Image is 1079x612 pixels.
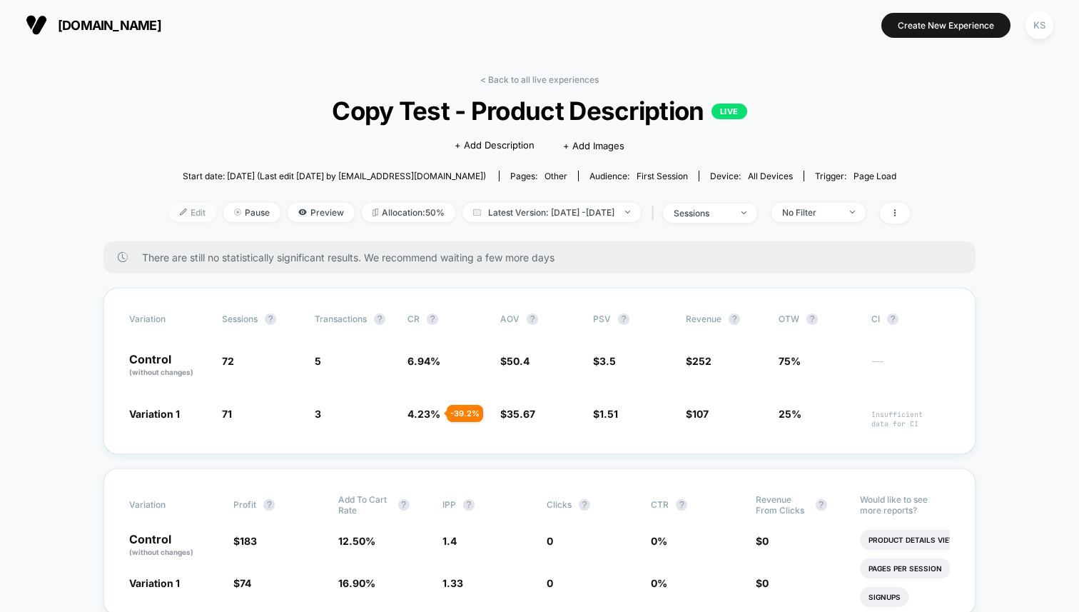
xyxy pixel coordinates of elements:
img: edit [180,209,187,216]
span: Preview [288,203,355,222]
span: PSV [593,313,611,324]
li: Signups [860,587,909,607]
span: Profit [233,499,256,510]
span: Variation 1 [129,577,180,589]
span: 0 [547,535,553,547]
span: (without changes) [129,548,193,556]
div: Audience: [589,171,688,181]
span: 16.90 % [338,577,375,589]
button: ? [618,313,629,325]
span: | [648,203,663,224]
span: 4.23 % [407,408,440,420]
span: Page Load [853,171,896,181]
img: end [625,211,630,214]
img: Visually logo [26,14,47,36]
span: Start date: [DATE] (Last edit [DATE] by [EMAIL_ADDRESS][DOMAIN_NAME]) [183,171,486,181]
span: 71 [222,408,232,420]
button: ? [463,499,475,511]
button: ? [806,313,818,325]
span: 35.67 [507,408,535,420]
span: CR [407,313,420,324]
button: KS [1021,11,1058,40]
span: IPP [442,499,456,510]
div: - 39.2 % [447,405,483,422]
div: No Filter [782,207,839,218]
span: Revenue [686,313,721,324]
span: --- [871,357,950,378]
span: 12.50 % [338,535,375,547]
button: ? [374,313,385,325]
span: [DOMAIN_NAME] [58,18,161,33]
div: Pages: [510,171,567,181]
span: Pause [223,203,280,222]
span: Variation [129,494,208,516]
span: Transactions [315,313,367,324]
span: other [544,171,567,181]
span: Copy Test - Product Description [206,96,873,126]
span: CI [871,313,950,325]
span: First Session [637,171,688,181]
span: 75% [779,355,801,367]
button: ? [398,499,410,511]
img: calendar [473,209,481,216]
span: 0 [762,535,769,547]
p: Control [129,353,208,378]
span: $ [686,355,711,367]
span: Sessions [222,313,258,324]
span: CTR [651,499,669,510]
button: ? [729,313,740,325]
span: + Add Images [563,140,624,151]
p: Would like to see more reports? [860,494,950,516]
span: 6.94 % [407,355,440,367]
span: 1.4 [442,535,457,547]
span: Edit [169,203,216,222]
span: 0 [547,577,553,589]
div: sessions [674,208,731,219]
span: AOV [500,313,520,324]
button: ? [265,313,276,325]
div: KS [1025,11,1053,39]
span: Revenue From Clicks [756,494,809,516]
span: 107 [692,408,709,420]
img: end [850,211,855,214]
span: Allocation: 50% [362,203,455,222]
img: end [234,209,241,216]
span: Variation [129,313,208,325]
button: ? [676,499,687,511]
span: Device: [699,171,804,181]
button: ? [527,313,538,325]
img: rebalance [373,209,378,216]
a: < Back to all live experiences [480,74,599,85]
button: [DOMAIN_NAME] [21,14,166,36]
button: ? [427,313,438,325]
span: $ [756,577,769,589]
span: $ [233,577,251,589]
span: Insufficient data for CI [871,410,950,428]
button: ? [263,499,275,511]
span: all devices [748,171,793,181]
span: 252 [692,355,711,367]
span: (without changes) [129,368,193,376]
li: Pages Per Session [860,558,951,578]
span: OTW [779,313,857,325]
span: 50.4 [507,355,530,367]
span: $ [593,408,618,420]
span: + Add Description [455,139,535,153]
span: 0 % [651,535,667,547]
button: Create New Experience [881,13,1010,38]
span: 1.33 [442,577,463,589]
span: 3.5 [599,355,616,367]
span: 72 [222,355,234,367]
span: Add To Cart Rate [338,494,391,516]
span: 74 [240,577,251,589]
span: $ [756,535,769,547]
span: 1.51 [599,408,618,420]
span: $ [233,535,257,547]
span: Variation 1 [129,408,180,420]
span: 0 % [651,577,667,589]
span: 0 [762,577,769,589]
span: 3 [315,408,321,420]
div: Trigger: [815,171,896,181]
li: Product Details Views Rate [860,530,991,550]
span: $ [686,408,709,420]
